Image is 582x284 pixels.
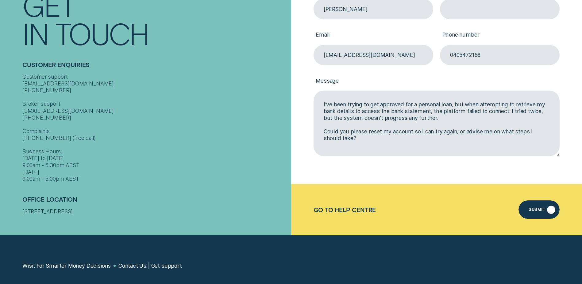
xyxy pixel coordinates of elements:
h2: Customer Enquiries [22,61,287,73]
a: Wisr: For Smarter Money Decisions [22,262,111,269]
label: Phone number [440,26,560,45]
label: Email [314,26,433,45]
div: [STREET_ADDRESS] [22,208,287,215]
label: Message [314,72,560,91]
div: Customer support [EMAIL_ADDRESS][DOMAIN_NAME] [PHONE_NUMBER] Broker support [EMAIL_ADDRESS][DOMAI... [22,73,287,182]
h2: Office Location [22,196,287,208]
a: Contact Us | Get support [118,262,182,269]
div: In [22,19,48,48]
button: Submit [518,200,560,219]
a: Go to Help Centre [314,206,376,213]
div: Touch [55,19,148,48]
textarea: I’ve been trying to get approved for a personal loan, but when attempting to retrieve my bank det... [314,91,560,156]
